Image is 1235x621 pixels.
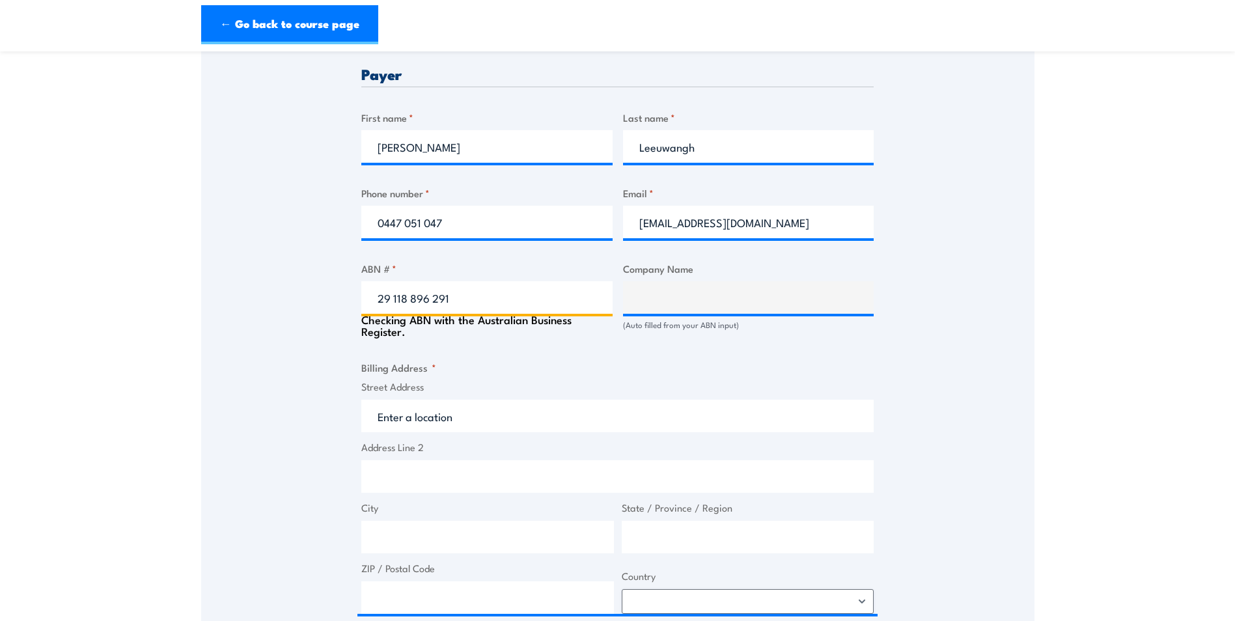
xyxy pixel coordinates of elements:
[361,501,614,516] label: City
[623,186,874,200] label: Email
[622,569,874,584] label: Country
[361,261,613,276] label: ABN #
[623,261,874,276] label: Company Name
[361,314,613,337] div: Checking ABN with the Australian Business Register.
[361,66,874,81] h3: Payer
[622,501,874,516] label: State / Province / Region
[361,360,436,375] legend: Billing Address
[361,561,614,576] label: ZIP / Postal Code
[361,110,613,125] label: First name
[623,319,874,331] div: (Auto filled from your ABN input)
[201,5,378,44] a: ← Go back to course page
[361,186,613,200] label: Phone number
[361,379,874,394] label: Street Address
[361,400,874,432] input: Enter a location
[623,110,874,125] label: Last name
[361,440,874,455] label: Address Line 2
